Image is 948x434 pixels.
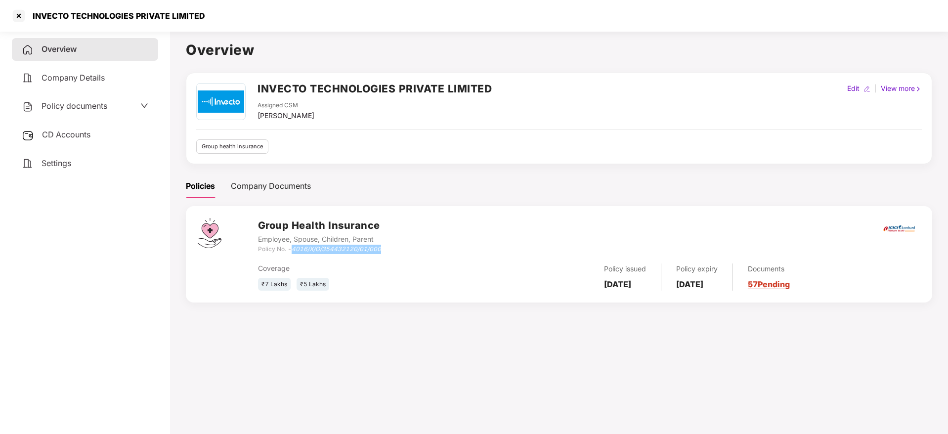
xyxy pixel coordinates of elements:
h1: Overview [186,39,932,61]
span: Settings [42,158,71,168]
div: Employee, Spouse, Children, Parent [258,234,381,245]
div: Documents [748,263,790,274]
img: invecto.png [198,84,244,120]
div: Policies [186,180,215,192]
div: ₹5 Lakhs [297,278,329,291]
img: editIcon [863,86,870,92]
div: Company Documents [231,180,311,192]
span: Overview [42,44,77,54]
div: Coverage [258,263,479,274]
div: Policy No. - [258,245,381,254]
h3: Group Health Insurance [258,218,381,233]
span: down [140,102,148,110]
a: 57 Pending [748,279,790,289]
div: Policy expiry [676,263,718,274]
img: rightIcon [915,86,922,92]
div: INVECTO TECHNOLOGIES PRIVATE LIMITED [27,11,205,21]
img: svg+xml;base64,PHN2ZyB4bWxucz0iaHR0cDovL3d3dy53My5vcmcvMjAwMC9zdmciIHdpZHRoPSIyNCIgaGVpZ2h0PSIyNC... [22,158,34,170]
div: Edit [845,83,862,94]
img: svg+xml;base64,PHN2ZyB4bWxucz0iaHR0cDovL3d3dy53My5vcmcvMjAwMC9zdmciIHdpZHRoPSIyNCIgaGVpZ2h0PSIyNC... [22,72,34,84]
img: svg+xml;base64,PHN2ZyB3aWR0aD0iMjUiIGhlaWdodD0iMjQiIHZpZXdCb3g9IjAgMCAyNSAyNCIgZmlsbD0ibm9uZSIgeG... [22,130,34,141]
div: View more [879,83,924,94]
span: Policy documents [42,101,107,111]
i: 4016/X/O/354432120/01/000 [292,245,381,253]
b: [DATE] [676,279,703,289]
div: Assigned CSM [258,101,314,110]
div: | [872,83,879,94]
div: Policy issued [604,263,646,274]
h2: INVECTO TECHNOLOGIES PRIVATE LIMITED [258,81,492,97]
span: CD Accounts [42,130,90,139]
img: svg+xml;base64,PHN2ZyB4bWxucz0iaHR0cDovL3d3dy53My5vcmcvMjAwMC9zdmciIHdpZHRoPSIyNCIgaGVpZ2h0PSIyNC... [22,101,34,113]
div: Group health insurance [196,139,268,154]
img: svg+xml;base64,PHN2ZyB4bWxucz0iaHR0cDovL3d3dy53My5vcmcvMjAwMC9zdmciIHdpZHRoPSIyNCIgaGVpZ2h0PSIyNC... [22,44,34,56]
div: [PERSON_NAME] [258,110,314,121]
img: icici.png [881,222,917,235]
b: [DATE] [604,279,631,289]
div: ₹7 Lakhs [258,278,291,291]
span: Company Details [42,73,105,83]
img: svg+xml;base64,PHN2ZyB4bWxucz0iaHR0cDovL3d3dy53My5vcmcvMjAwMC9zdmciIHdpZHRoPSI0Ny43MTQiIGhlaWdodD... [198,218,221,248]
